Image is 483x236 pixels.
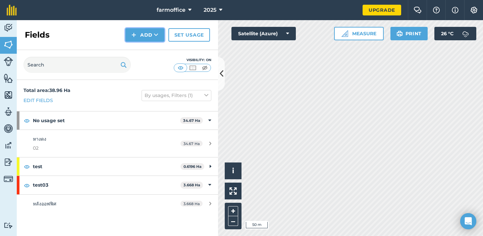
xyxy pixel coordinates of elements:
[341,30,348,37] img: Ruler icon
[432,7,440,13] img: A question mark icon
[4,57,13,66] img: svg+xml;base64,PD94bWwgdmVyc2lvbj0iMS4wIiBlbmNvZGluZz0idXRmLTgiPz4KPCEtLSBHZW5lcmF0b3I6IEFkb2JlIE...
[334,27,384,40] button: Measure
[4,222,13,229] img: svg+xml;base64,PD94bWwgdmVyc2lvbj0iMS4wIiBlbmNvZGluZz0idXRmLTgiPz4KPCEtLSBHZW5lcmF0b3I6IEFkb2JlIE...
[180,141,203,146] span: 34.67 Ha
[17,111,218,130] div: No usage set34.67 Ha
[33,136,46,142] span: หางดง
[142,90,211,101] button: By usages, Filters (1)
[24,116,30,125] img: svg+xml;base64,PHN2ZyB4bWxucz0iaHR0cDovL3d3dy53My5vcmcvMjAwMC9zdmciIHdpZHRoPSIxOCIgaGVpZ2h0PSIyNC...
[460,213,476,229] div: Open Intercom Messenger
[4,90,13,100] img: svg+xml;base64,PHN2ZyB4bWxucz0iaHR0cDovL3d3dy53My5vcmcvMjAwMC9zdmciIHdpZHRoPSI1NiIgaGVpZ2h0PSI2MC...
[33,157,180,176] strong: test
[228,206,238,216] button: +
[459,27,472,40] img: svg+xml;base64,PD94bWwgdmVyc2lvbj0iMS4wIiBlbmNvZGluZz0idXRmLTgiPz4KPCEtLSBHZW5lcmF0b3I6IEFkb2JlIE...
[228,216,238,226] button: –
[4,23,13,33] img: svg+xml;base64,PD94bWwgdmVyc2lvbj0iMS4wIiBlbmNvZGluZz0idXRmLTgiPz4KPCEtLSBHZW5lcmF0b3I6IEFkb2JlIE...
[157,6,185,14] span: farmoffice
[4,107,13,117] img: svg+xml;base64,PD94bWwgdmVyc2lvbj0iMS4wIiBlbmNvZGluZz0idXRmLTgiPz4KPCEtLSBHZW5lcmF0b3I6IEFkb2JlIE...
[125,28,164,42] button: Add
[33,201,56,207] span: หลังออฟฟิศ
[176,64,185,71] img: svg+xml;base64,PHN2ZyB4bWxucz0iaHR0cDovL3d3dy53My5vcmcvMjAwMC9zdmciIHdpZHRoPSI1MCIgaGVpZ2h0PSI0MC...
[414,7,422,13] img: Two speech bubbles overlapping with the left bubble in the forefront
[33,111,180,130] strong: No usage set
[168,28,210,42] a: Set usage
[7,5,17,15] img: fieldmargin Logo
[229,187,237,195] img: Four arrows, one pointing top left, one top right, one bottom right and the last bottom left
[4,157,13,167] img: svg+xml;base64,PD94bWwgdmVyc2lvbj0iMS4wIiBlbmNvZGluZz0idXRmLTgiPz4KPCEtLSBHZW5lcmF0b3I6IEFkb2JlIE...
[24,181,30,189] img: svg+xml;base64,PHN2ZyB4bWxucz0iaHR0cDovL3d3dy53My5vcmcvMjAwMC9zdmciIHdpZHRoPSIxOCIgaGVpZ2h0PSIyNC...
[33,176,180,194] strong: test03
[225,162,241,179] button: i
[23,57,131,73] input: Search
[396,30,403,38] img: svg+xml;base64,PHN2ZyB4bWxucz0iaHR0cDovL3d3dy53My5vcmcvMjAwMC9zdmciIHdpZHRoPSIxOSIgaGVpZ2h0PSIyNC...
[183,118,200,123] strong: 34.67 Ha
[201,64,209,71] img: svg+xml;base64,PHN2ZyB4bWxucz0iaHR0cDovL3d3dy53My5vcmcvMjAwMC9zdmciIHdpZHRoPSI1MCIgaGVpZ2h0PSI0MC...
[24,162,30,171] img: svg+xml;base64,PHN2ZyB4bWxucz0iaHR0cDovL3d3dy53My5vcmcvMjAwMC9zdmciIHdpZHRoPSIxOCIgaGVpZ2h0PSIyNC...
[17,195,218,213] a: หลังออฟฟิศ3.668 Ha
[390,27,428,40] button: Print
[33,144,159,152] span: 02
[180,201,203,206] span: 3.668 Ha
[183,183,200,187] strong: 3.668 Ha
[17,130,218,157] a: หางดง0234.67 Ha
[232,167,234,175] span: i
[17,157,218,176] div: test0.6196 Ha
[23,97,53,104] a: Edit fields
[25,30,50,40] h2: Fields
[4,73,13,83] img: svg+xml;base64,PHN2ZyB4bWxucz0iaHR0cDovL3d3dy53My5vcmcvMjAwMC9zdmciIHdpZHRoPSI1NiIgaGVpZ2h0PSI2MC...
[189,64,197,71] img: svg+xml;base64,PHN2ZyB4bWxucz0iaHR0cDovL3d3dy53My5vcmcvMjAwMC9zdmciIHdpZHRoPSI1MCIgaGVpZ2h0PSI0MC...
[452,6,459,14] img: svg+xml;base64,PHN2ZyB4bWxucz0iaHR0cDovL3d3dy53My5vcmcvMjAwMC9zdmciIHdpZHRoPSIxNyIgaGVpZ2h0PSIxNy...
[4,40,13,50] img: svg+xml;base64,PHN2ZyB4bWxucz0iaHR0cDovL3d3dy53My5vcmcvMjAwMC9zdmciIHdpZHRoPSI1NiIgaGVpZ2h0PSI2MC...
[4,140,13,150] img: svg+xml;base64,PD94bWwgdmVyc2lvbj0iMS4wIiBlbmNvZGluZz0idXRmLTgiPz4KPCEtLSBHZW5lcmF0b3I6IEFkb2JlIE...
[120,61,127,69] img: svg+xml;base64,PHN2ZyB4bWxucz0iaHR0cDovL3d3dy53My5vcmcvMjAwMC9zdmciIHdpZHRoPSIxOSIgaGVpZ2h0PSIyNC...
[441,27,453,40] span: 26 ° C
[363,5,401,15] a: Upgrade
[470,7,478,13] img: A cog icon
[23,87,70,93] strong: Total area : 38.96 Ha
[231,27,296,40] button: Satellite (Azure)
[183,164,202,169] strong: 0.6196 Ha
[174,57,211,63] div: Visibility: On
[4,124,13,134] img: svg+xml;base64,PD94bWwgdmVyc2lvbj0iMS4wIiBlbmNvZGluZz0idXRmLTgiPz4KPCEtLSBHZW5lcmF0b3I6IEFkb2JlIE...
[4,174,13,184] img: svg+xml;base64,PD94bWwgdmVyc2lvbj0iMS4wIiBlbmNvZGluZz0idXRmLTgiPz4KPCEtLSBHZW5lcmF0b3I6IEFkb2JlIE...
[434,27,476,40] button: 26 °C
[17,176,218,194] div: test033.668 Ha
[131,31,136,39] img: svg+xml;base64,PHN2ZyB4bWxucz0iaHR0cDovL3d3dy53My5vcmcvMjAwMC9zdmciIHdpZHRoPSIxNCIgaGVpZ2h0PSIyNC...
[204,6,216,14] span: 2025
